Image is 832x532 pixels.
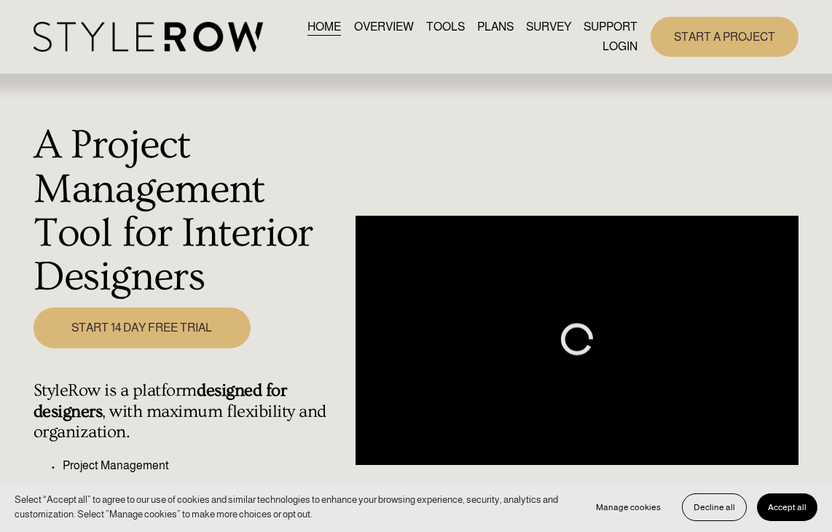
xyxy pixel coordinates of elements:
[682,493,747,521] button: Decline all
[426,17,465,36] a: TOOLS
[757,493,817,521] button: Accept all
[15,493,570,522] p: Select “Accept all” to agree to our use of cookies and similar technologies to enhance your brows...
[34,308,251,348] a: START 14 DAY FREE TRIAL
[603,37,637,57] a: LOGIN
[354,17,414,36] a: OVERVIEW
[477,17,514,36] a: PLANS
[63,480,348,498] p: Budgeting and Invoicing
[585,493,672,521] button: Manage cookies
[526,17,571,36] a: SURVEY
[584,18,637,36] span: SUPPORT
[307,17,341,36] a: HOME
[34,22,263,52] img: StyleRow
[34,380,291,420] strong: designed for designers
[34,123,348,299] h1: A Project Management Tool for Interior Designers
[694,502,735,512] span: Decline all
[651,17,798,57] a: START A PROJECT
[584,17,637,36] a: folder dropdown
[63,457,348,474] p: Project Management
[768,502,807,512] span: Accept all
[34,380,348,442] h4: StyleRow is a platform , with maximum flexibility and organization.
[596,502,661,512] span: Manage cookies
